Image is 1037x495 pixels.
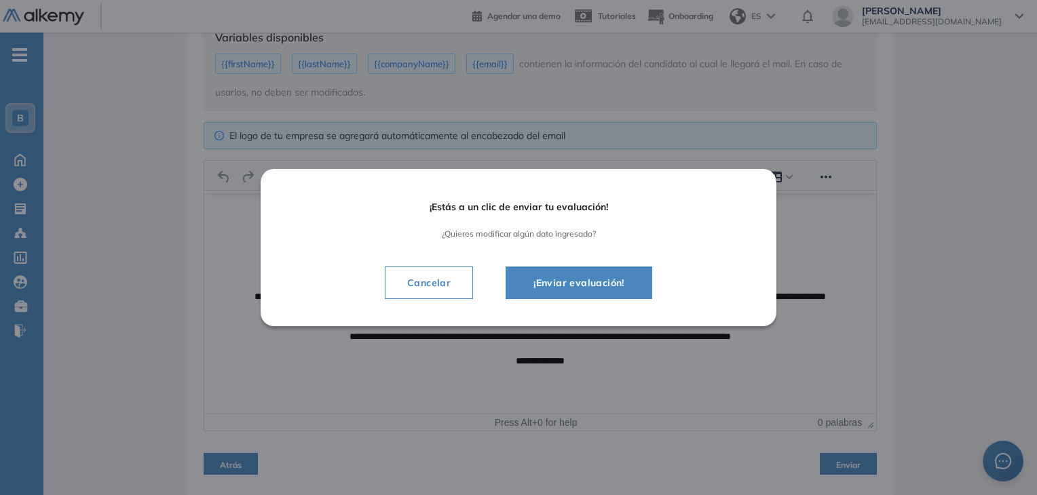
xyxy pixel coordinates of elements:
[299,201,738,213] span: ¡Estás a un clic de enviar tu evaluación!
[396,275,461,291] span: Cancelar
[385,266,473,299] button: Cancelar
[523,275,635,291] span: ¡Enviar evaluación!
[299,229,738,239] span: ¿Quieres modificar algún dato ingresado?
[506,266,652,299] button: ¡Enviar evaluación!
[7,12,665,175] body: Área de texto enriquecido. Pulse ALT-0 para abrir la ayuda.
